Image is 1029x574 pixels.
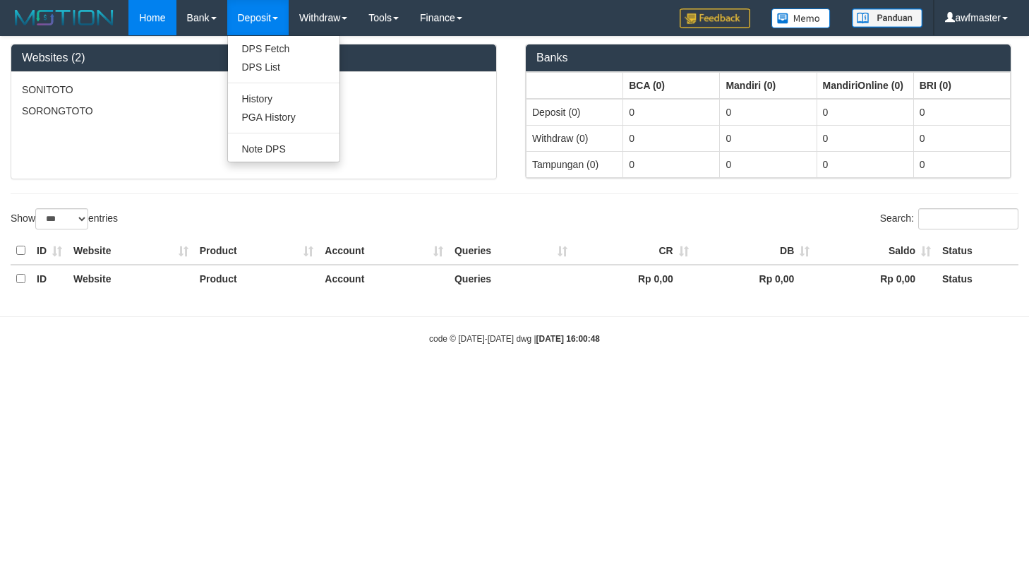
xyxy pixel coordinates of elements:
[623,151,720,177] td: 0
[913,99,1010,126] td: 0
[852,8,922,28] img: panduan.png
[937,265,1018,292] th: Status
[817,99,913,126] td: 0
[694,237,816,265] th: DB
[526,151,623,177] td: Tampungan (0)
[68,265,194,292] th: Website
[526,72,623,99] th: Group: activate to sort column ascending
[913,125,1010,151] td: 0
[31,265,68,292] th: ID
[429,334,600,344] small: code © [DATE]-[DATE] dwg |
[913,151,1010,177] td: 0
[68,237,194,265] th: Website
[694,265,816,292] th: Rp 0,00
[720,72,817,99] th: Group: activate to sort column ascending
[526,125,623,151] td: Withdraw (0)
[319,237,449,265] th: Account
[720,151,817,177] td: 0
[31,237,68,265] th: ID
[815,265,937,292] th: Rp 0,00
[623,99,720,126] td: 0
[228,90,339,108] a: History
[720,99,817,126] td: 0
[623,72,720,99] th: Group: activate to sort column ascending
[623,125,720,151] td: 0
[35,208,88,229] select: Showentries
[194,237,320,265] th: Product
[449,265,573,292] th: Queries
[228,40,339,58] a: DPS Fetch
[817,125,913,151] td: 0
[913,72,1010,99] th: Group: activate to sort column ascending
[22,52,486,64] h3: Websites (2)
[880,208,1018,229] label: Search:
[228,140,339,158] a: Note DPS
[228,58,339,76] a: DPS List
[22,104,486,118] p: SORONGTOTO
[815,237,937,265] th: Saldo
[319,265,449,292] th: Account
[817,151,913,177] td: 0
[11,7,118,28] img: MOTION_logo.png
[228,108,339,126] a: PGA History
[536,334,600,344] strong: [DATE] 16:00:48
[11,208,118,229] label: Show entries
[22,83,486,97] p: SONITOTO
[194,265,320,292] th: Product
[536,52,1000,64] h3: Banks
[680,8,750,28] img: Feedback.jpg
[937,237,1018,265] th: Status
[918,208,1018,229] input: Search:
[817,72,913,99] th: Group: activate to sort column ascending
[526,99,623,126] td: Deposit (0)
[720,125,817,151] td: 0
[449,237,573,265] th: Queries
[573,265,694,292] th: Rp 0,00
[771,8,831,28] img: Button%20Memo.svg
[573,237,694,265] th: CR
